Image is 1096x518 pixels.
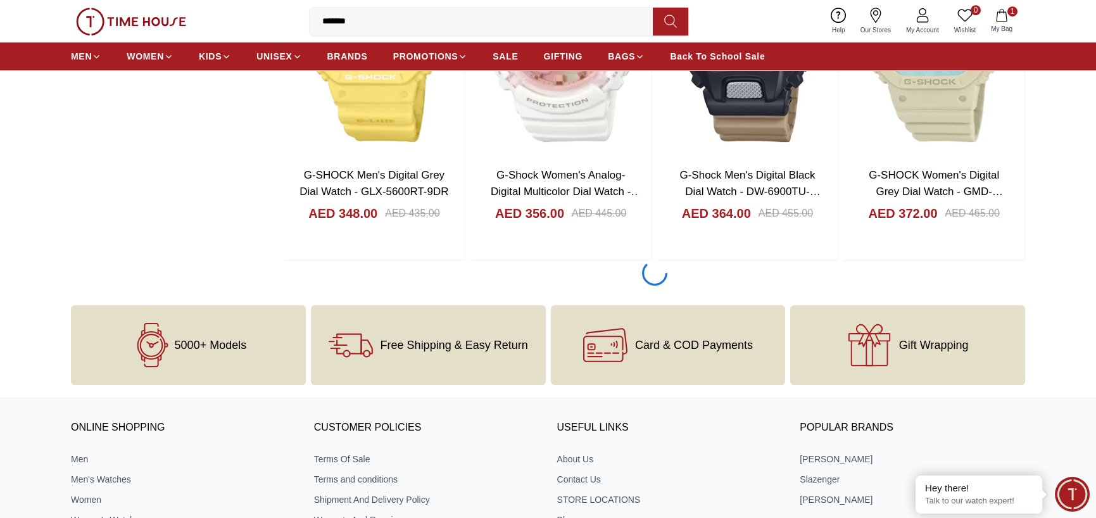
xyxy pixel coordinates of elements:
h3: Popular Brands [800,419,1025,438]
h3: USEFUL LINKS [557,419,783,438]
h3: CUSTOMER POLICIES [314,419,539,438]
span: GIFTING [543,50,583,63]
a: Men [71,453,296,465]
span: 5000+ Models [175,339,247,351]
a: Our Stores [853,5,898,37]
span: SALE [493,50,518,63]
span: UNISEX [256,50,292,63]
span: Help [827,25,850,35]
a: Slazenger [800,473,1025,486]
a: Terms and conditions [314,473,539,486]
a: Back To School Sale [670,45,765,68]
div: AED 445.00 [572,206,626,221]
span: Card & COD Payments [635,339,753,351]
span: KIDS [199,50,222,63]
span: WOMEN [127,50,164,63]
p: Talk to our watch expert! [925,496,1033,507]
a: PROMOTIONS [393,45,468,68]
span: Gift Wrapping [899,339,969,351]
span: Back To School Sale [670,50,765,63]
a: [PERSON_NAME] [800,493,1025,506]
div: AED 455.00 [759,206,813,221]
a: G-Shock Men's Digital Black Dial Watch - DW-6900TU-1A5DR [679,169,820,213]
a: Contact Us [557,473,783,486]
span: My Account [901,25,944,35]
a: 0Wishlist [947,5,983,37]
a: Women [71,493,296,506]
a: Terms Of Sale [314,453,539,465]
a: G-Shock Women's Analog-Digital Multicolor Dial Watch - BGA-280TD-7ADR [491,169,641,213]
div: AED 435.00 [385,206,439,221]
a: SALE [493,45,518,68]
span: BRANDS [327,50,368,63]
h4: AED 364.00 [682,205,751,222]
img: ... [76,8,186,35]
span: BAGS [608,50,635,63]
span: Our Stores [855,25,896,35]
a: Help [824,5,853,37]
a: [PERSON_NAME] [800,453,1025,465]
a: Shipment And Delivery Policy [314,493,539,506]
a: Men's Watches [71,473,296,486]
div: Chat Widget [1055,477,1090,512]
a: G-SHOCK Men's Digital Grey Dial Watch - GLX-5600RT-9DR [299,169,448,198]
a: About Us [557,453,783,465]
a: MEN [71,45,101,68]
h4: AED 372.00 [869,205,938,222]
div: AED 465.00 [945,206,999,221]
a: KIDS [199,45,231,68]
span: MEN [71,50,92,63]
span: My Bag [986,24,1017,34]
a: GIFTING [543,45,583,68]
span: 0 [971,5,981,15]
button: 1My Bag [983,6,1020,36]
h3: ONLINE SHOPPING [71,419,296,438]
div: Hey there! [925,482,1033,495]
span: Free Shipping & Easy Return [381,339,528,351]
span: Wishlist [949,25,981,35]
a: BRANDS [327,45,368,68]
a: UNISEX [256,45,301,68]
a: STORE LOCATIONS [557,493,783,506]
h4: AED 356.00 [495,205,564,222]
a: BAGS [608,45,645,68]
a: WOMEN [127,45,173,68]
span: PROMOTIONS [393,50,458,63]
h4: AED 348.00 [308,205,377,222]
span: 1 [1007,6,1017,16]
a: G-SHOCK Women's Digital Grey Dial Watch - GMD-S5600NC-9DR [869,169,1003,213]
